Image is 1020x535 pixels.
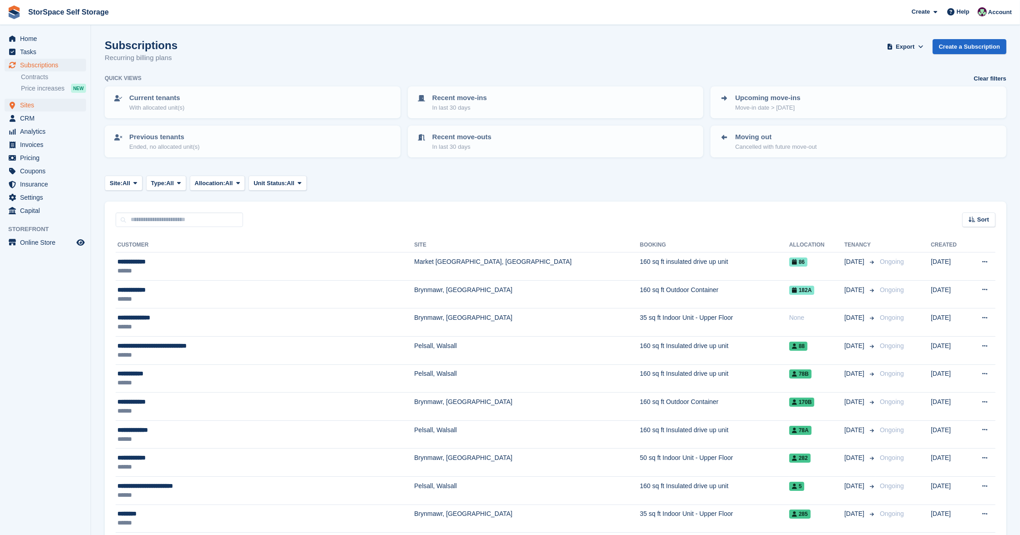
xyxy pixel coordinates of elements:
span: Ongoing [880,482,904,490]
td: [DATE] [931,393,968,421]
a: Previous tenants Ended, no allocated unit(s) [106,126,400,156]
span: 282 [789,454,811,463]
span: Coupons [20,165,75,177]
a: menu [5,191,86,204]
td: [DATE] [931,308,968,337]
button: Type: All [146,176,186,191]
p: Recent move-outs [432,132,492,142]
span: Type: [151,179,167,188]
td: [DATE] [931,336,968,364]
td: 50 sq ft Indoor Unit - Upper Floor [640,449,789,477]
span: Ongoing [880,426,904,434]
img: stora-icon-8386f47178a22dfd0bd8f6a31ec36ba5ce8667c1dd55bd0f319d3a0aa187defe.svg [7,5,21,19]
span: 88 [789,342,807,351]
a: menu [5,125,86,138]
p: In last 30 days [432,142,492,151]
span: Export [896,42,914,51]
td: Brynmawr, [GEOGRAPHIC_DATA] [414,280,640,308]
span: Ongoing [880,398,904,405]
span: Tasks [20,45,75,58]
td: [DATE] [931,505,968,533]
td: 160 sq ft insulated drive up unit [640,252,789,281]
h6: Quick views [105,74,142,82]
span: Ongoing [880,454,904,461]
button: Site: All [105,176,142,191]
td: 160 sq ft Insulated drive up unit [640,420,789,449]
span: All [287,179,294,188]
span: Pricing [20,151,75,164]
span: Home [20,32,75,45]
p: Move-in date > [DATE] [735,103,800,112]
td: 160 sq ft Insulated drive up unit [640,476,789,505]
span: Ongoing [880,510,904,517]
span: Create [912,7,930,16]
button: Unit Status: All [249,176,306,191]
span: Ongoing [880,314,904,321]
span: Account [988,8,1012,17]
th: Tenancy [844,238,876,252]
div: None [789,313,844,323]
a: menu [5,236,86,249]
span: CRM [20,112,75,125]
a: menu [5,99,86,111]
span: Storefront [8,225,91,234]
td: Brynmawr, [GEOGRAPHIC_DATA] [414,505,640,533]
a: Clear filters [974,74,1006,83]
span: 78b [789,369,812,379]
td: Pelsall, Walsall [414,364,640,393]
span: Invoices [20,138,75,151]
th: Customer [116,238,414,252]
a: Create a Subscription [933,39,1006,54]
span: Sort [977,215,989,224]
span: Online Store [20,236,75,249]
img: Ross Hadlington [978,7,987,16]
a: Contracts [21,73,86,81]
td: 35 sq ft Indoor Unit - Upper Floor [640,308,789,337]
span: Site: [110,179,122,188]
p: With allocated unit(s) [129,103,184,112]
a: menu [5,151,86,164]
p: Current tenants [129,93,184,103]
span: [DATE] [844,481,866,491]
th: Allocation [789,238,844,252]
td: 35 sq ft Indoor Unit - Upper Floor [640,505,789,533]
span: Unit Status: [254,179,287,188]
span: Subscriptions [20,59,75,71]
div: NEW [71,84,86,93]
a: menu [5,138,86,151]
a: menu [5,59,86,71]
span: Ongoing [880,370,904,377]
td: [DATE] [931,252,968,281]
th: Site [414,238,640,252]
td: 160 sq ft Outdoor Container [640,393,789,421]
a: Price increases NEW [21,83,86,93]
span: Allocation: [195,179,225,188]
p: Previous tenants [129,132,200,142]
a: menu [5,112,86,125]
button: Allocation: All [190,176,245,191]
a: Preview store [75,237,86,248]
span: Analytics [20,125,75,138]
p: Upcoming move-ins [735,93,800,103]
span: All [166,179,174,188]
button: Export [885,39,925,54]
td: [DATE] [931,476,968,505]
span: 78a [789,426,812,435]
span: Sites [20,99,75,111]
th: Created [931,238,968,252]
span: [DATE] [844,341,866,351]
a: Recent move-ins In last 30 days [409,87,703,117]
a: Upcoming move-ins Move-in date > [DATE] [711,87,1005,117]
span: Insurance [20,178,75,191]
span: [DATE] [844,369,866,379]
span: 86 [789,257,807,267]
a: menu [5,178,86,191]
p: Cancelled with future move-out [735,142,817,151]
td: [DATE] [931,280,968,308]
a: Moving out Cancelled with future move-out [711,126,1005,156]
td: 160 sq ft Insulated drive up unit [640,336,789,364]
p: Recent move-ins [432,93,487,103]
span: All [225,179,233,188]
span: 182a [789,286,815,295]
span: Ongoing [880,342,904,349]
